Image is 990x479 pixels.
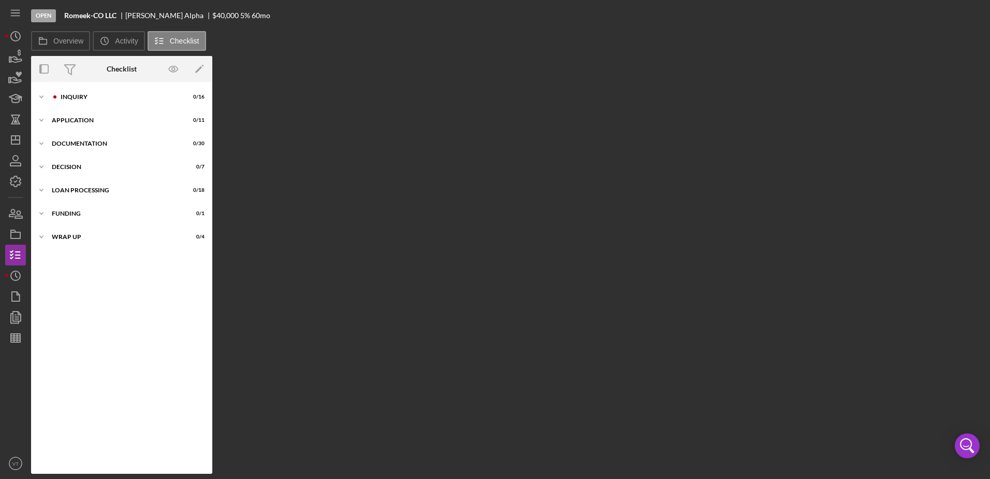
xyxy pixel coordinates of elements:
[186,94,205,100] div: 0 / 16
[186,234,205,240] div: 0 / 4
[12,461,19,467] text: VT
[52,140,179,147] div: Documentation
[186,117,205,123] div: 0 / 11
[186,140,205,147] div: 0 / 30
[5,453,26,474] button: VT
[52,234,179,240] div: Wrap up
[252,11,270,20] div: 60 mo
[186,187,205,193] div: 0 / 18
[186,164,205,170] div: 0 / 7
[240,11,250,20] div: 5 %
[53,37,83,45] label: Overview
[186,210,205,217] div: 0 / 1
[125,11,212,20] div: [PERSON_NAME] Alpha
[31,9,56,22] div: Open
[52,117,179,123] div: Application
[52,210,179,217] div: Funding
[64,11,117,20] b: Romeek-CO LLC
[93,31,144,51] button: Activity
[31,31,90,51] button: Overview
[52,187,179,193] div: Loan Processing
[955,433,980,458] div: Open Intercom Messenger
[170,37,199,45] label: Checklist
[148,31,206,51] button: Checklist
[115,37,138,45] label: Activity
[52,164,179,170] div: Decision
[61,94,179,100] div: Inquiry
[107,65,137,73] div: Checklist
[212,11,239,20] span: $40,000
